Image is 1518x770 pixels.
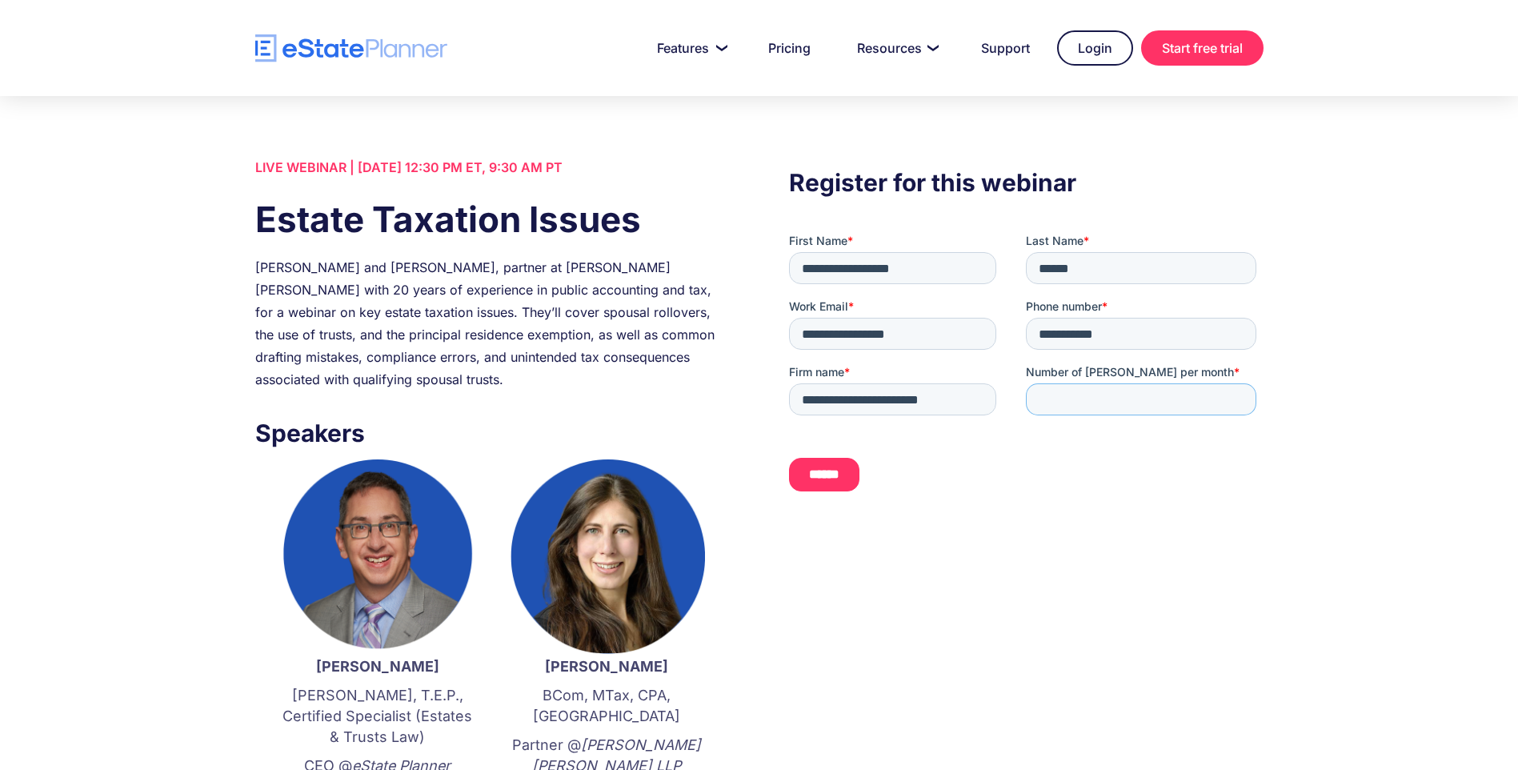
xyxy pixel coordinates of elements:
h1: Estate Taxation Issues [255,195,729,244]
strong: [PERSON_NAME] [316,658,439,675]
a: Resources [838,32,954,64]
p: BCom, MTax, CPA, [GEOGRAPHIC_DATA] [508,685,705,727]
a: Support [962,32,1049,64]
a: Start free trial [1141,30,1264,66]
p: [PERSON_NAME], T.E.P., Certified Specialist (Estates & Trusts Law) [279,685,476,748]
h3: Speakers [255,415,729,451]
h3: Register for this webinar [789,164,1263,201]
div: [PERSON_NAME] and [PERSON_NAME], partner at [PERSON_NAME] [PERSON_NAME] with 20 years of experien... [255,256,729,391]
a: home [255,34,447,62]
a: Features [638,32,741,64]
a: Login [1057,30,1133,66]
strong: [PERSON_NAME] [545,658,668,675]
iframe: Form 0 [789,233,1263,505]
div: LIVE WEBINAR | [DATE] 12:30 PM ET, 9:30 AM PT [255,156,729,178]
a: Pricing [749,32,830,64]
